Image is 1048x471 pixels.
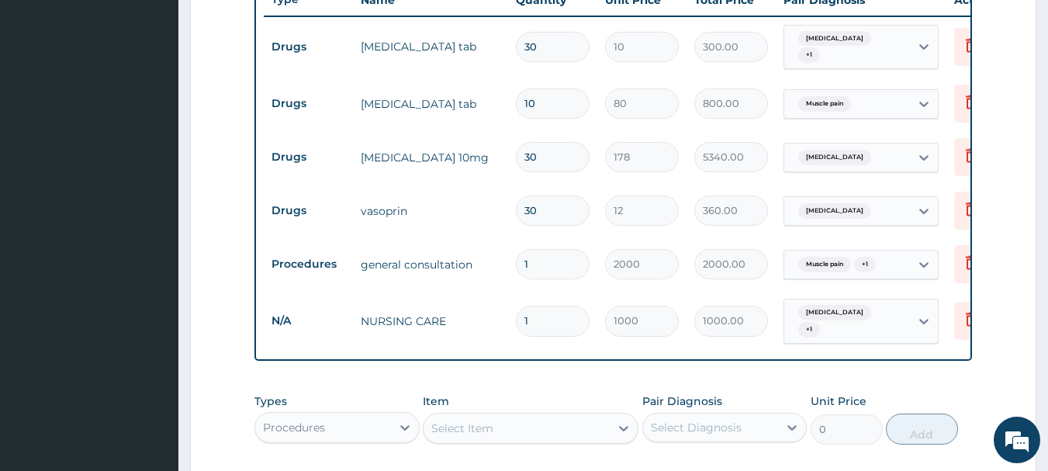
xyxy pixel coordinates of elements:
[264,196,353,225] td: Drugs
[254,8,292,45] div: Minimize live chat window
[264,89,353,118] td: Drugs
[353,88,508,119] td: [MEDICAL_DATA] tab
[353,142,508,173] td: [MEDICAL_DATA] 10mg
[798,322,820,338] span: + 1
[254,395,287,408] label: Types
[651,420,742,435] div: Select Diagnosis
[353,196,508,227] td: vasoprin
[854,257,876,272] span: + 1
[8,310,296,364] textarea: Type your message and hit 'Enter'
[798,305,871,320] span: [MEDICAL_DATA]
[264,306,353,335] td: N/A
[798,203,871,219] span: [MEDICAL_DATA]
[798,96,851,112] span: Muscle pain
[263,420,325,435] div: Procedures
[264,250,353,279] td: Procedures
[811,393,866,409] label: Unit Price
[886,414,958,445] button: Add
[264,33,353,61] td: Drugs
[81,87,261,107] div: Chat with us now
[353,306,508,337] td: NURSING CARE
[798,257,851,272] span: Muscle pain
[798,31,871,47] span: [MEDICAL_DATA]
[798,47,820,63] span: + 1
[264,143,353,171] td: Drugs
[353,31,508,62] td: [MEDICAL_DATA] tab
[423,393,449,409] label: Item
[29,78,63,116] img: d_794563401_company_1708531726252_794563401
[353,249,508,280] td: general consultation
[642,393,722,409] label: Pair Diagnosis
[798,150,871,165] span: [MEDICAL_DATA]
[431,421,493,436] div: Select Item
[90,138,214,295] span: We're online!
